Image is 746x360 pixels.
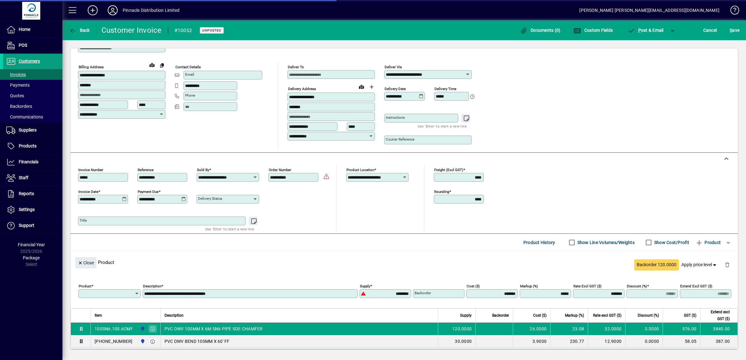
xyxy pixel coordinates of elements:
mat-label: Sold by [197,168,209,172]
span: Product History [523,238,555,247]
mat-label: Description [143,284,161,288]
span: Backorder 120.0000 [637,262,676,268]
a: View on map [356,82,366,92]
button: Product History [521,237,558,248]
mat-label: Deliver via [385,65,402,69]
span: Settings [19,207,35,212]
button: Delete [720,257,735,272]
span: Description [164,312,184,319]
span: Markup (%) [565,312,584,319]
span: Customers [19,59,40,64]
td: 26.0000 [513,323,550,335]
span: Financials [19,159,38,164]
td: 23.08 [550,323,588,335]
span: Products [19,143,37,148]
span: Rate excl GST ($) [593,312,621,319]
mat-label: Supply [360,284,370,288]
span: PVC DWV 100MM X 6M SN6 PIPE SOE CHAMFER [164,326,263,332]
a: Suppliers [3,122,62,138]
mat-label: Invoice number [78,168,103,172]
a: Staff [3,170,62,186]
div: Customer Invoice [101,25,162,35]
mat-label: Title [80,218,87,223]
mat-label: Phone [185,93,195,98]
button: Custom Fields [572,25,614,36]
button: Close [75,257,96,268]
td: 3.9000 [513,335,550,348]
span: Package [23,255,40,260]
span: 30.0000 [455,338,472,344]
div: [PHONE_NUMBER] [95,338,133,344]
mat-label: Product location [346,168,374,172]
span: Cancel [703,25,717,35]
span: Extend excl GST ($) [704,309,730,322]
button: Documents (0) [518,25,562,36]
span: Support [19,223,34,228]
span: Communications [6,114,43,119]
span: Unposted [202,28,221,32]
mat-label: Deliver To [288,65,304,69]
label: Show Line Volumes/Weights [576,239,635,246]
a: Settings [3,202,62,218]
mat-label: Courier Reference [386,137,415,142]
td: 576.00 [663,323,700,335]
button: Apply price level [679,259,720,271]
a: Knowledge Base [726,1,738,22]
span: GST ($) [684,312,696,319]
mat-label: Delivery date [385,87,406,91]
span: Cost ($) [533,312,547,319]
mat-label: Discount (%) [627,284,647,288]
mat-label: Rate excl GST ($) [573,284,601,288]
span: Reports [19,191,34,196]
mat-label: Markup (%) [520,284,538,288]
span: Supply [460,312,472,319]
mat-label: Backorder [415,291,431,295]
span: Close [78,258,94,268]
div: 100SN6.100.6CMF [95,326,133,332]
button: Save [728,25,741,36]
span: 120.0000 [452,326,472,332]
span: ost & Email [627,28,664,33]
td: 58.05 [663,335,700,348]
mat-label: Reference [138,168,154,172]
span: Backorder [492,312,509,319]
span: Product [695,238,721,247]
app-page-header-button: Delete [720,262,735,267]
a: Quotes [3,90,62,101]
mat-label: Payment due [138,190,159,194]
button: Back [67,25,91,36]
span: P [638,28,641,33]
mat-label: Extend excl GST ($) [680,284,712,288]
mat-label: Rounding [434,190,449,194]
span: Staff [19,175,28,180]
button: Copy to Delivery address [157,60,167,70]
a: Support [3,218,62,233]
span: Home [19,27,30,32]
button: Post & Email [624,25,667,36]
button: Add [83,5,103,16]
span: Item [95,312,102,319]
mat-hint: Use 'Enter' to start a new line [418,122,467,130]
a: Communications [3,112,62,122]
a: Products [3,138,62,154]
button: Cancel [702,25,719,36]
mat-label: Invoice date [78,190,98,194]
span: Financial Year [18,242,45,247]
mat-label: Email [185,72,194,77]
mat-label: Freight (excl GST) [434,168,463,172]
a: Financials [3,154,62,170]
span: ave [730,25,739,35]
span: S [730,28,732,33]
mat-label: Cost ($) [467,284,480,288]
td: 0.0000 [625,323,663,335]
a: Backorders [3,101,62,112]
td: 3840.00 [700,323,738,335]
mat-hint: Use 'Enter' to start a new line [205,225,254,233]
span: Discount (%) [638,312,659,319]
div: #10052 [174,26,192,36]
td: 0.0000 [625,335,663,348]
td: 230.77 [550,335,588,348]
span: Pinnacle Distribution [139,338,146,345]
span: Documents (0) [520,28,561,33]
mat-label: Product [79,284,91,288]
